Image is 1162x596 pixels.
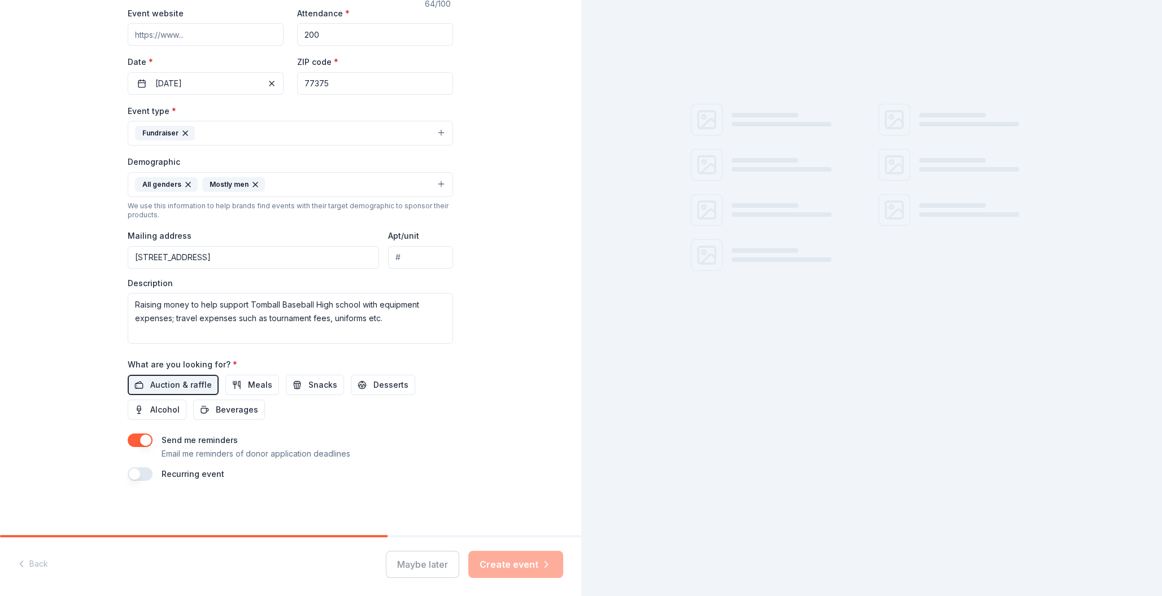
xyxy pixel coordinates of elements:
[150,403,180,417] span: Alcohol
[150,378,212,392] span: Auction & raffle
[351,375,415,395] button: Desserts
[128,106,176,117] label: Event type
[286,375,344,395] button: Snacks
[248,378,272,392] span: Meals
[135,126,195,141] div: Fundraiser
[193,400,265,420] button: Beverages
[128,201,453,220] div: We use this information to help brands find events with their target demographic to sponsor their...
[128,400,186,420] button: Alcohol
[297,8,350,19] label: Attendance
[128,293,453,344] textarea: Raising money to help support Tomball Baseball High school with equipment expenses; travel expens...
[128,23,284,46] input: https://www...
[388,230,419,242] label: Apt/unit
[135,177,198,192] div: All genders
[128,56,284,68] label: Date
[225,375,279,395] button: Meals
[162,447,350,461] p: Email me reminders of donor application deadlines
[128,375,219,395] button: Auction & raffle
[297,56,338,68] label: ZIP code
[308,378,337,392] span: Snacks
[128,121,453,146] button: Fundraiser
[128,72,284,95] button: [DATE]
[373,378,408,392] span: Desserts
[128,246,379,269] input: Enter a US address
[128,278,173,289] label: Description
[128,359,237,370] label: What are you looking for?
[162,469,224,479] label: Recurring event
[162,435,238,445] label: Send me reminders
[388,246,453,269] input: #
[128,156,180,168] label: Demographic
[216,403,258,417] span: Beverages
[297,23,453,46] input: 20
[128,172,453,197] button: All gendersMostly men
[128,8,184,19] label: Event website
[202,177,265,192] div: Mostly men
[128,230,192,242] label: Mailing address
[297,72,453,95] input: 12345 (U.S. only)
